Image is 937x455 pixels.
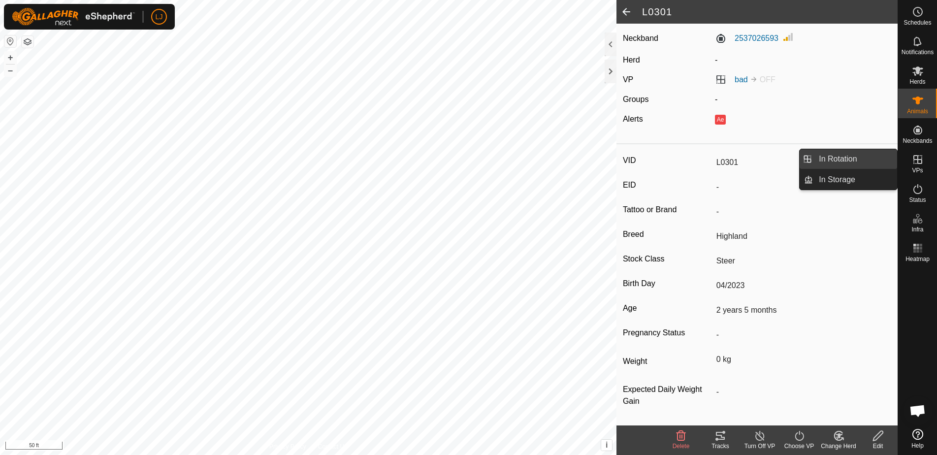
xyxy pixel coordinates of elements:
div: Choose VP [779,442,819,451]
div: - [711,94,895,105]
label: Breed [623,228,712,241]
label: Tattoo or Brand [623,203,712,216]
label: 2537026593 [715,32,778,44]
label: Pregnancy Status [623,326,712,339]
li: In Rotation [800,149,897,169]
label: Groups [623,95,648,103]
a: In Storage [813,170,897,190]
label: VP [623,75,633,84]
span: In Storage [819,174,855,186]
a: bad [735,75,748,84]
span: Schedules [904,20,931,26]
div: Edit [858,442,898,451]
span: - [715,56,717,64]
button: – [4,65,16,76]
label: Expected Daily Weight Gain [623,384,712,407]
a: Help [898,425,937,453]
button: i [601,440,612,451]
span: Delete [673,443,690,450]
img: Signal strength [782,31,794,43]
button: Reset Map [4,35,16,47]
label: Alerts [623,115,643,123]
a: In Rotation [813,149,897,169]
span: Help [911,443,924,449]
button: + [4,52,16,64]
span: Heatmap [905,256,930,262]
div: Tracks [701,442,740,451]
span: i [606,441,608,449]
span: Infra [911,227,923,232]
a: Contact Us [318,442,347,451]
span: Herds [909,79,925,85]
label: Weight [623,351,712,372]
span: Neckbands [903,138,932,144]
button: Ae [715,115,726,125]
span: VPs [912,167,923,173]
span: LJ [156,12,163,22]
label: Age [623,302,712,315]
span: OFF [760,75,775,84]
span: Animals [907,108,928,114]
div: Open chat [903,396,933,425]
div: Change Herd [819,442,858,451]
img: Gallagher Logo [12,8,135,26]
label: VID [623,154,712,167]
label: Herd [623,56,640,64]
li: In Storage [800,170,897,190]
label: Birth Day [623,277,712,290]
div: Turn Off VP [740,442,779,451]
h2: L0301 [642,6,898,18]
label: Stock Class [623,253,712,265]
span: In Rotation [819,153,857,165]
button: Map Layers [22,36,33,48]
span: Notifications [902,49,934,55]
a: Privacy Policy [269,442,306,451]
img: to [750,75,758,83]
label: Neckband [623,32,658,44]
label: EID [623,179,712,192]
span: Status [909,197,926,203]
